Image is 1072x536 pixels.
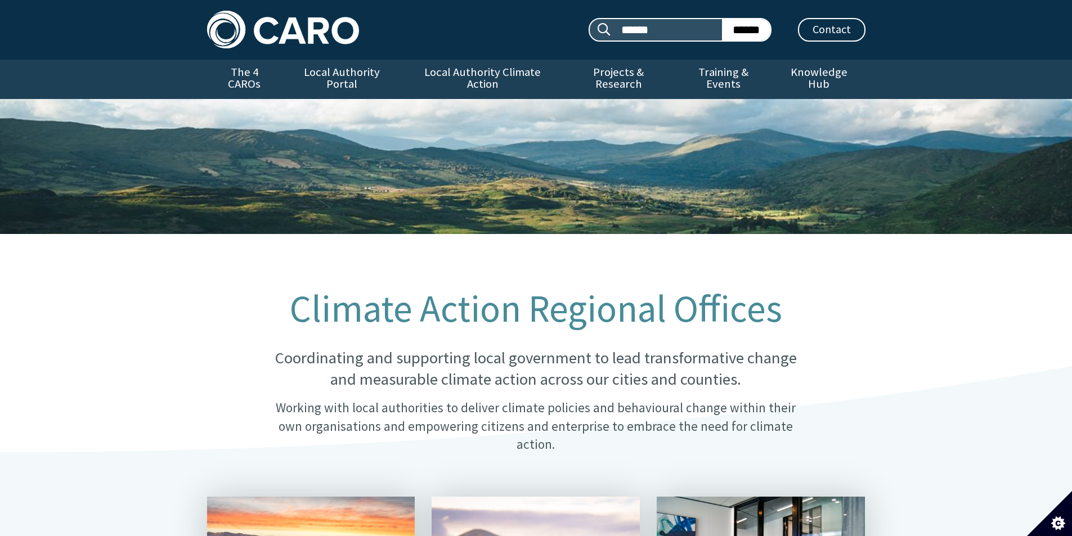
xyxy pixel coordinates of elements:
a: Knowledge Hub [773,60,865,99]
a: Local Authority Climate Action [402,60,563,99]
button: Set cookie preferences [1027,491,1072,536]
p: Coordinating and supporting local government to lead transformative change and measurable climate... [263,348,809,390]
p: Working with local authorities to deliver climate policies and behavioural change within their ow... [263,399,809,453]
h1: Climate Action Regional Offices [263,288,809,330]
a: Training & Events [674,60,773,99]
a: Projects & Research [563,60,674,99]
a: Local Authority Portal [282,60,402,99]
a: Contact [798,18,865,42]
a: The 4 CAROs [207,60,282,99]
img: Caro logo [207,11,359,48]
